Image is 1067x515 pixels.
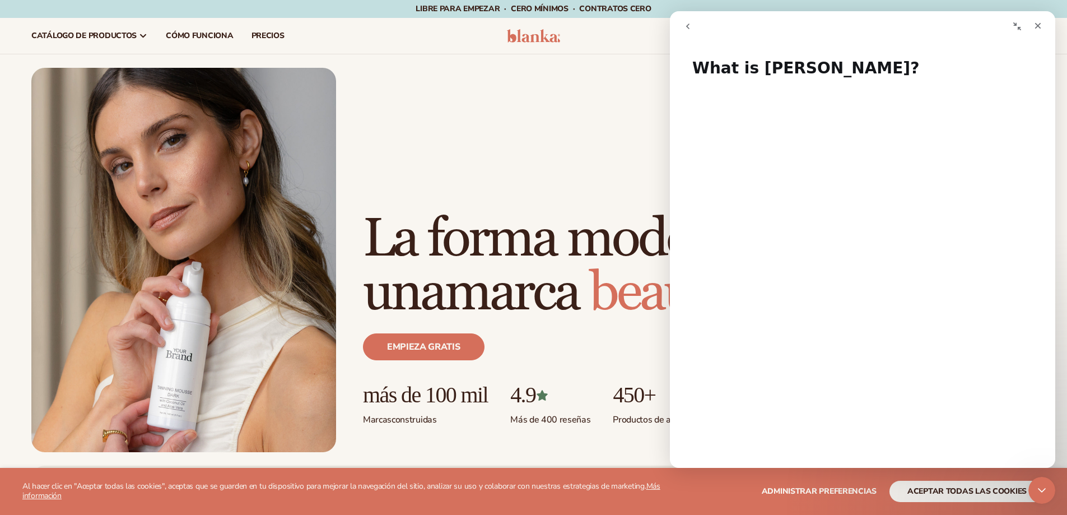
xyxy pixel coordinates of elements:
font: más de 100 mil [363,382,488,407]
font: Marcas [363,414,392,426]
font: catálogo de productos [31,30,137,41]
font: marca [445,260,579,326]
button: Administrar preferencias [762,481,877,502]
font: · [573,3,575,14]
img: Mujer sosteniendo mousse bronceadora. [31,68,336,452]
a: catálogo de productos [22,18,157,54]
font: Cómo funciona [166,30,233,41]
font: 4.9 [510,382,535,407]
font: 450+ [613,382,655,407]
font: Al hacer clic en "Aceptar todas las cookies", aceptas que se guarden en tu dispositivo para mejor... [22,481,646,491]
font: precios [251,30,285,41]
img: logo [507,29,560,43]
iframe: Chat en vivo de Intercom [670,11,1055,468]
a: Empieza gratis [363,333,484,360]
font: · [504,3,506,14]
font: construidas [392,414,436,426]
font: Administrar preferencias [762,486,877,497]
font: CERO mínimos [511,3,569,14]
button: aceptar todas las cookies [889,481,1045,502]
a: Más información [22,481,660,501]
font: Más de 400 reseñas [510,414,590,426]
span: beauty [589,260,731,326]
font: Empieza gratis [387,341,460,353]
font: forma moderna de construir una [363,206,1027,326]
font: La [363,206,417,272]
font: Contratos CERO [579,3,651,14]
font: Libre para empezar [416,3,500,14]
a: Cómo funciona [157,18,242,54]
font: Productos de alta calidad [613,414,711,426]
iframe: Chat en vivo de Intercom [1028,477,1055,504]
a: precios [243,18,293,54]
font: aceptar todas las cookies [907,486,1027,497]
